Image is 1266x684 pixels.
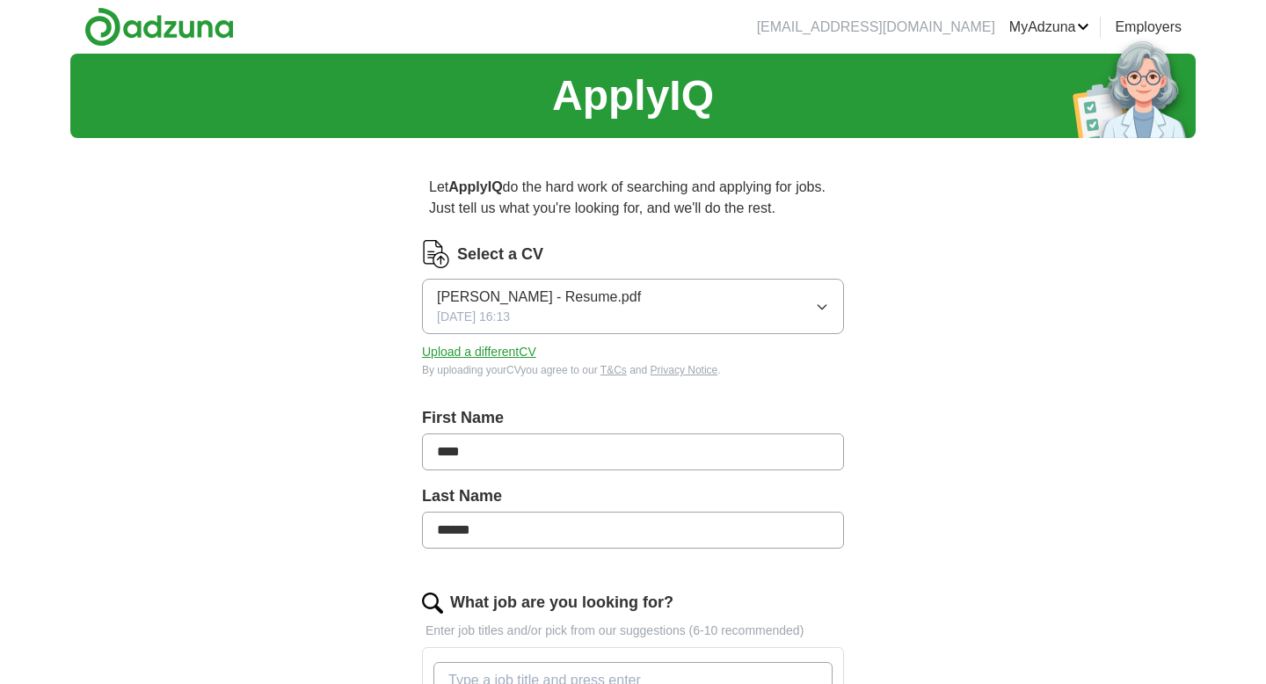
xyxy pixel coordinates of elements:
[422,362,844,378] div: By uploading your CV you agree to our and .
[437,287,641,308] span: [PERSON_NAME] - Resume.pdf
[422,170,844,226] p: Let do the hard work of searching and applying for jobs. Just tell us what you're looking for, an...
[457,243,543,266] label: Select a CV
[84,7,234,47] img: Adzuna logo
[422,240,450,268] img: CV Icon
[651,364,718,376] a: Privacy Notice
[448,179,502,194] strong: ApplyIQ
[450,591,673,615] label: What job are you looking for?
[600,364,627,376] a: T&Cs
[1009,17,1090,38] a: MyAdzuna
[422,593,443,614] img: search.png
[422,343,536,361] button: Upload a differentCV
[552,64,714,127] h1: ApplyIQ
[422,406,844,430] label: First Name
[422,484,844,508] label: Last Name
[757,17,995,38] li: [EMAIL_ADDRESS][DOMAIN_NAME]
[1115,17,1182,38] a: Employers
[422,279,844,334] button: [PERSON_NAME] - Resume.pdf[DATE] 16:13
[437,308,510,326] span: [DATE] 16:13
[422,622,844,640] p: Enter job titles and/or pick from our suggestions (6-10 recommended)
